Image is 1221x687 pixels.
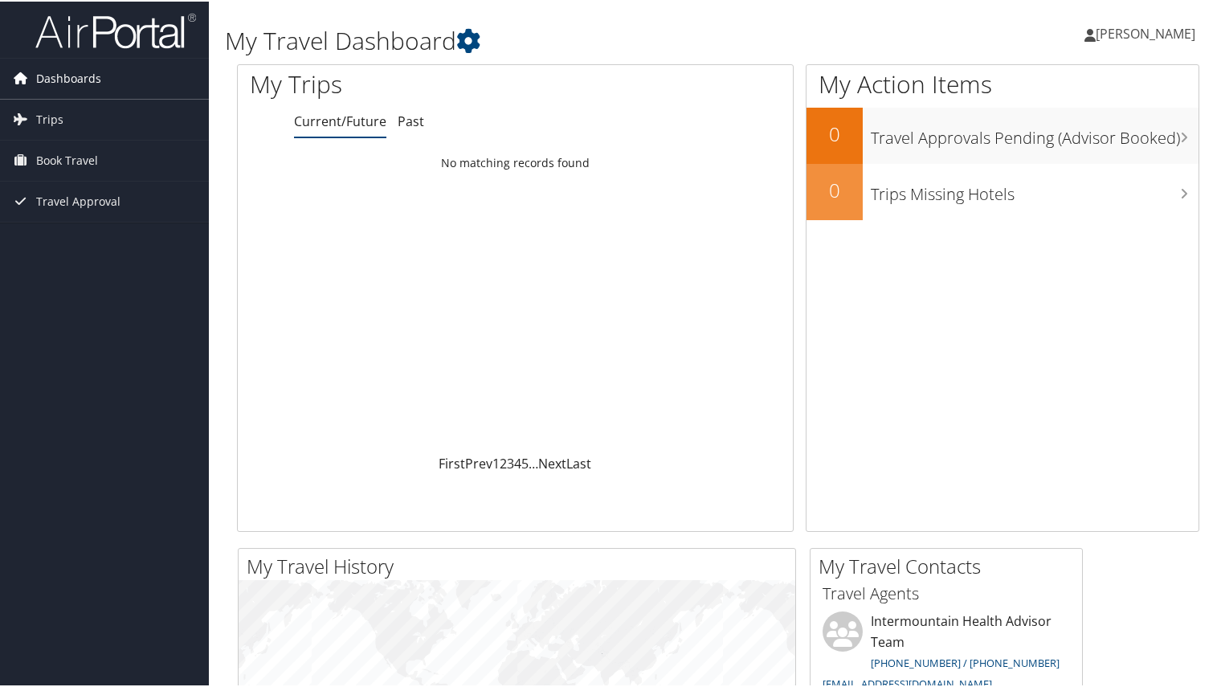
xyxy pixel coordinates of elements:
a: Last [566,453,591,471]
img: airportal-logo.png [35,10,196,48]
a: Next [538,453,566,471]
a: 0Trips Missing Hotels [807,162,1199,219]
a: 2 [500,453,507,471]
a: Current/Future [294,111,386,129]
a: 5 [521,453,529,471]
span: Travel Approval [36,180,120,220]
h2: 0 [807,175,863,202]
h1: My Trips [250,66,549,100]
span: Book Travel [36,139,98,179]
a: [PERSON_NAME] [1084,8,1211,56]
h3: Trips Missing Hotels [871,174,1199,204]
span: Trips [36,98,63,138]
a: 3 [507,453,514,471]
a: Past [398,111,424,129]
span: [PERSON_NAME] [1096,23,1195,41]
span: … [529,453,538,471]
a: 1 [492,453,500,471]
a: Prev [465,453,492,471]
a: [PHONE_NUMBER] / [PHONE_NUMBER] [871,654,1060,669]
h2: My Travel Contacts [819,551,1082,579]
span: Dashboards [36,57,101,97]
h1: My Action Items [807,66,1199,100]
h3: Travel Agents [823,581,1070,603]
a: 4 [514,453,521,471]
h2: 0 [807,119,863,146]
h2: My Travel History [247,551,795,579]
a: First [439,453,465,471]
td: No matching records found [238,147,793,176]
h1: My Travel Dashboard [225,22,883,56]
a: 0Travel Approvals Pending (Advisor Booked) [807,106,1199,162]
h3: Travel Approvals Pending (Advisor Booked) [871,117,1199,148]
